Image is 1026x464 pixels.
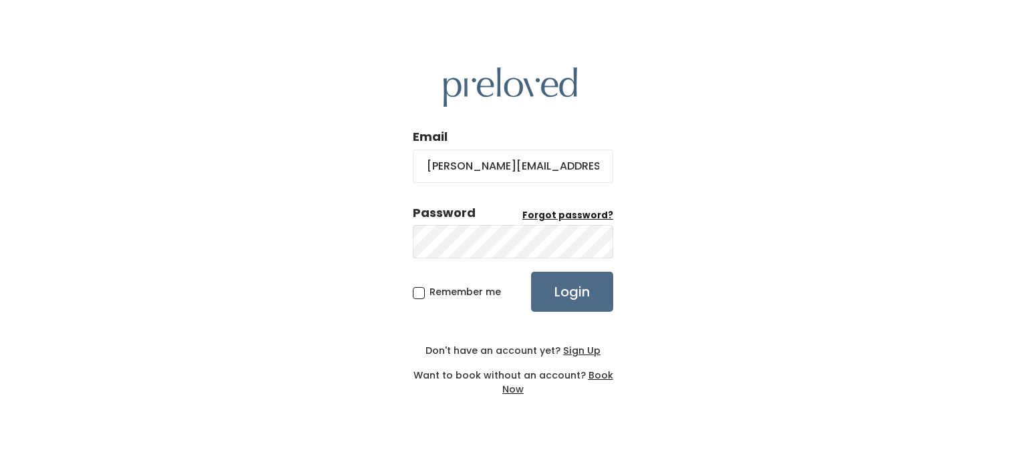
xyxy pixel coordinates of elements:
span: Remember me [430,285,501,298]
label: Email [413,128,448,146]
a: Forgot password? [522,209,613,222]
u: Sign Up [563,344,601,357]
div: Don't have an account yet? [413,344,613,358]
a: Sign Up [560,344,601,357]
div: Want to book without an account? [413,358,613,397]
div: Password [413,204,476,222]
img: preloved logo [444,67,577,107]
a: Book Now [502,369,613,396]
input: Login [531,272,613,312]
